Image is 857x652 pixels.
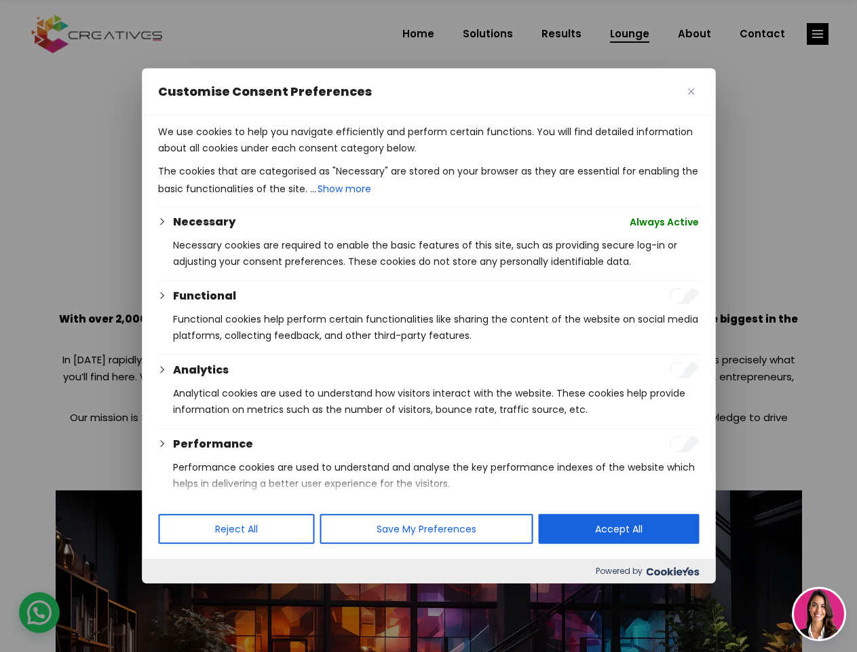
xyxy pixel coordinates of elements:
button: Accept All [538,514,699,544]
button: Necessary [173,214,235,230]
p: The cookies that are categorised as "Necessary" are stored on your browser as they are essential ... [158,163,699,198]
input: Enable Performance [669,436,699,452]
button: Reject All [158,514,314,544]
img: Close [687,88,694,95]
p: Analytical cookies are used to understand how visitors interact with the website. These cookies h... [173,385,699,418]
img: agent [794,589,844,639]
button: Analytics [173,362,229,378]
button: Save My Preferences [320,514,533,544]
div: Powered by [142,559,715,583]
p: Performance cookies are used to understand and analyse the key performance indexes of the website... [173,459,699,492]
input: Enable Analytics [669,362,699,378]
div: Customise Consent Preferences [142,69,715,583]
button: Functional [173,288,236,304]
p: Functional cookies help perform certain functionalities like sharing the content of the website o... [173,311,699,344]
input: Enable Functional [669,288,699,304]
span: Always Active [630,214,699,230]
p: We use cookies to help you navigate efficiently and perform certain functions. You will find deta... [158,124,699,156]
p: Necessary cookies are required to enable the basic features of this site, such as providing secur... [173,237,699,270]
button: Performance [173,436,253,452]
button: Close [683,84,699,100]
span: Customise Consent Preferences [158,84,372,100]
button: Show more [316,179,373,198]
img: Cookieyes logo [646,567,699,576]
